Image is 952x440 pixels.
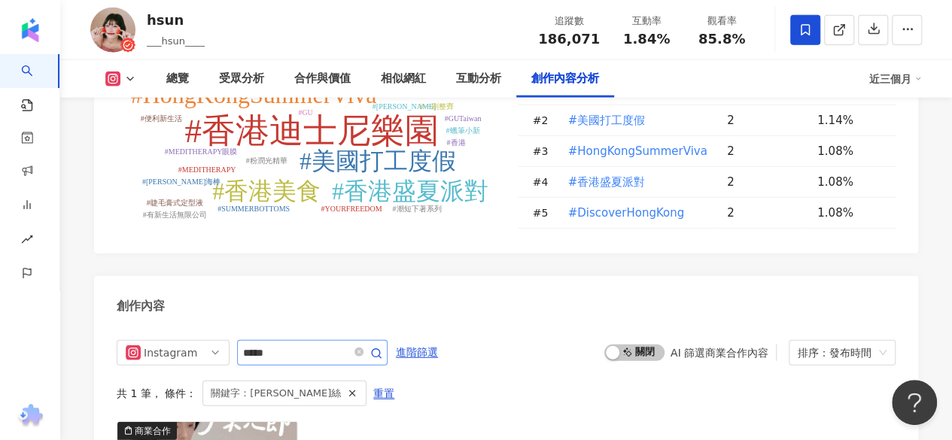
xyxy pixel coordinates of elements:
[727,205,805,221] div: 2
[144,341,193,365] div: Instagram
[805,105,896,136] td: 1.14%
[420,102,454,111] tspan: #一刷整齊
[727,112,805,129] div: 2
[143,211,207,219] tspan: #有新生活無限公司
[531,70,599,88] div: 創作內容分析
[90,8,135,53] img: KOL Avatar
[567,198,686,228] button: #DiscoverHongKong
[568,112,646,129] span: #美國打工度假
[212,178,321,205] tspan: #香港美食
[817,112,881,129] div: 1.14%
[117,381,896,406] div: 共 1 筆 ， 條件：
[817,143,881,159] div: 1.08%
[294,70,351,88] div: 合作與價值
[671,347,768,359] div: AI 篩選商業合作內容
[555,167,716,198] td: #香港盛夏派對
[568,205,685,221] span: #DiscoverHongKong
[18,18,42,42] img: logo icon
[21,54,51,113] a: search
[567,136,708,166] button: #HongKongSummerViva
[354,345,363,360] span: close-circle
[727,174,805,190] div: 2
[396,341,438,365] span: 進階篩選
[533,174,555,190] div: # 4
[817,205,881,221] div: 1.08%
[354,347,363,357] span: close-circle
[142,178,221,186] tspan: #[PERSON_NAME]海棒
[805,167,896,198] td: 1.08%
[445,114,482,123] tspan: #GUTaiwan
[395,340,439,364] button: 進階篩選
[147,199,203,207] tspan: #睫毛膏式定型液
[147,35,205,47] span: ___hsun____
[246,156,287,165] tspan: #粉潤光精華
[533,112,555,129] div: # 2
[555,198,716,229] td: #DiscoverHongKong
[178,165,236,174] tspan: #MEDITHERAPY
[373,381,395,405] button: 重置
[727,143,805,159] div: 2
[321,205,382,213] tspan: #YOURFREEDOM
[555,105,716,136] td: #美國打工度假
[567,105,646,135] button: #美國打工度假
[165,147,238,156] tspan: #MEDITHERAPY眼膜
[147,11,205,29] div: hsun
[393,205,442,213] tspan: #潮短下著系列
[332,178,488,205] tspan: #香港盛夏派對
[805,198,896,229] td: 1.08%
[135,423,171,438] div: 商業合作
[698,32,745,47] span: 85.8%
[446,126,480,135] tspan: #蠟筆小新
[623,32,670,47] span: 1.84%
[300,147,456,174] tspan: #美國打工度假
[166,70,189,88] div: 總覽
[798,341,873,365] div: 排序：發布時間
[555,136,716,167] td: #HongKongSummerViva
[219,70,264,88] div: 受眾分析
[381,70,426,88] div: 相似網紅
[456,70,501,88] div: 互動分析
[373,102,436,111] tspan: #[PERSON_NAME]
[817,174,881,190] div: 1.08%
[568,174,646,190] span: #香港盛夏派對
[298,108,313,117] tspan: #GU
[567,167,646,197] button: #香港盛夏派對
[184,112,439,150] tspan: #香港迪士尼樂園
[869,67,922,91] div: 近三個月
[141,114,182,123] tspan: #便利新生活
[693,14,750,29] div: 觀看率
[892,380,937,425] iframe: Help Scout Beacon - Open
[21,224,33,258] span: rise
[538,14,600,29] div: 追蹤數
[538,31,600,47] span: 186,071
[211,385,341,402] span: 關鍵字：[PERSON_NAME]絲
[16,404,45,428] img: chrome extension
[533,205,555,221] div: # 5
[217,205,290,213] tspan: #SUMMERBOTTOMS
[533,143,555,159] div: # 3
[618,14,675,29] div: 互動率
[447,138,466,147] tspan: #香港
[117,298,165,314] div: 創作內容
[568,143,707,159] span: #HongKongSummerViva
[805,136,896,167] td: 1.08%
[373,382,394,406] span: 重置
